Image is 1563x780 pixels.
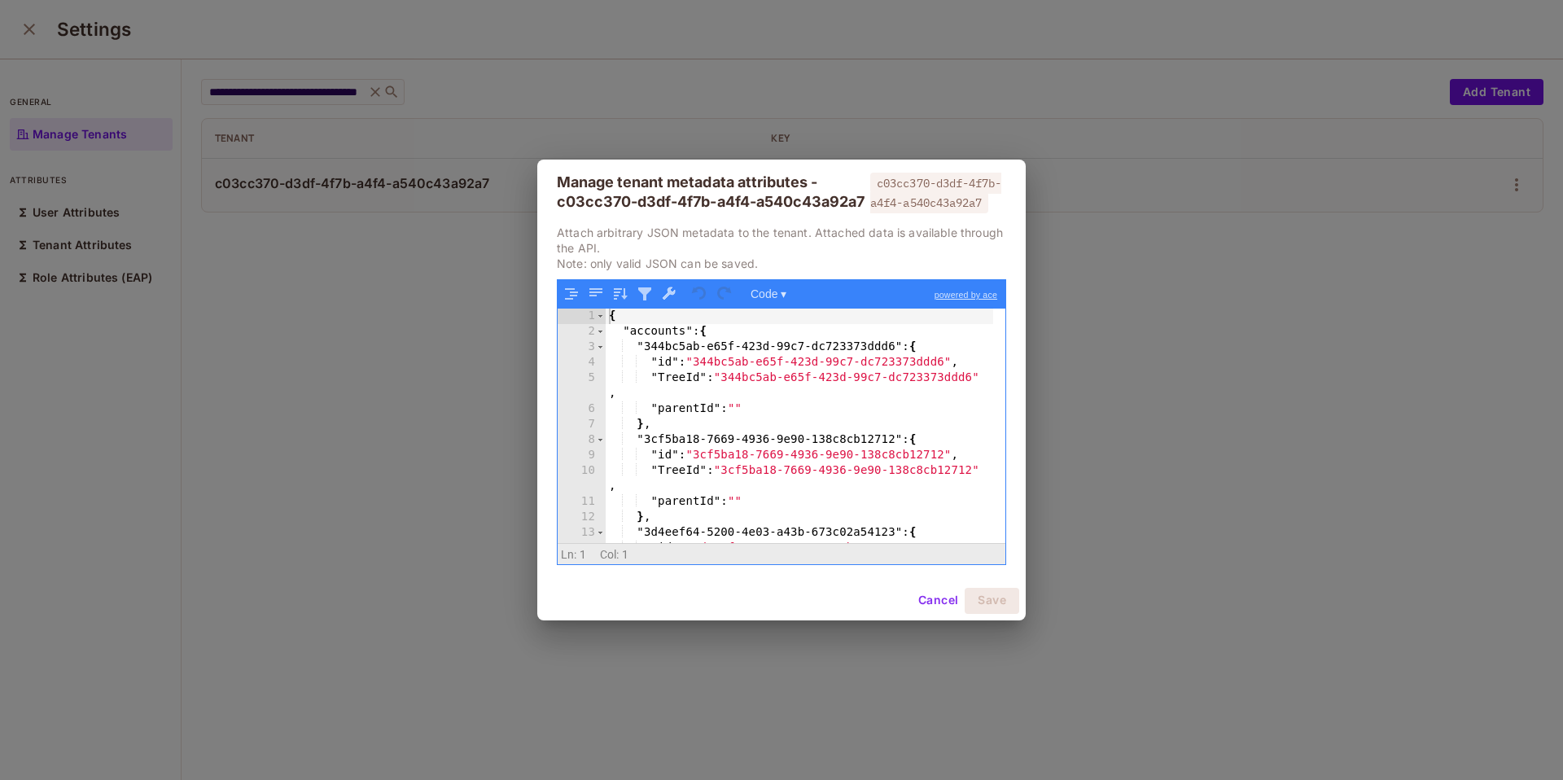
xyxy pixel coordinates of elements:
[558,417,606,432] div: 7
[558,355,606,370] div: 4
[558,541,606,556] div: 14
[610,283,631,305] button: Sort contents
[558,525,606,541] div: 13
[558,340,606,355] div: 3
[558,401,606,417] div: 6
[557,173,867,212] div: Manage tenant metadata attributes - c03cc370-d3df-4f7b-a4f4-a540c43a92a7
[965,588,1019,614] button: Save
[558,510,606,525] div: 12
[557,225,1006,271] p: Attach arbitrary JSON metadata to the tenant. Attached data is available through the API. Note: o...
[558,324,606,340] div: 2
[634,283,655,305] button: Filter, sort, or transform contents
[690,283,711,305] button: Undo last action (Ctrl+Z)
[558,494,606,510] div: 11
[870,173,1001,213] span: c03cc370-d3df-4f7b-a4f4-a540c43a92a7
[558,463,606,494] div: 10
[912,588,965,614] button: Cancel
[558,309,606,324] div: 1
[926,280,1005,309] a: powered by ace
[580,548,586,561] span: 1
[558,370,606,401] div: 5
[622,548,628,561] span: 1
[714,283,735,305] button: Redo (Ctrl+Shift+Z)
[561,283,582,305] button: Format JSON data, with proper indentation and line feeds (Ctrl+I)
[745,283,792,305] button: Code ▾
[659,283,680,305] button: Repair JSON: fix quotes and escape characters, remove comments and JSONP notation, turn JavaScrip...
[558,432,606,448] div: 8
[561,548,576,561] span: Ln:
[558,448,606,463] div: 9
[585,283,606,305] button: Compact JSON data, remove all whitespaces (Ctrl+Shift+I)
[600,548,620,561] span: Col:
